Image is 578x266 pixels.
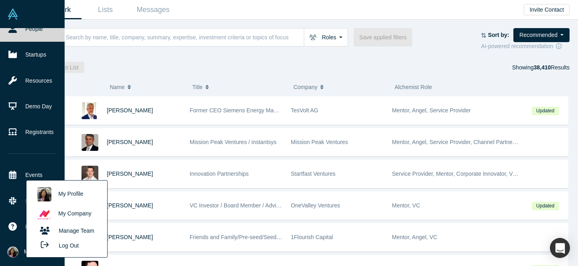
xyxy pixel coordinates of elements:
button: Name [110,79,184,95]
button: Recommended [513,28,570,42]
img: Ralf Christian's Profile Image [81,102,98,119]
button: Company [293,79,386,95]
span: 1Flourish Capital [291,234,333,240]
span: Mentor, VC [392,202,420,209]
input: Search by name, title, company, summary, expertise, investment criteria or topics of focus [65,28,304,47]
span: Innovation Partnerships [190,171,249,177]
button: Title [192,79,285,95]
strong: 38,410 [533,64,551,71]
a: Lists [81,0,129,19]
strong: Sort by: [488,32,509,38]
a: Messages [129,0,177,19]
span: Friends and Family/Pre-seed/Seed Angel and VC Investor [190,234,334,240]
img: Michael Thaney's Profile Image [81,166,98,183]
span: OneValley Ventures [291,202,340,209]
button: Invite Contact [524,4,570,15]
span: My Account [24,248,53,256]
span: Mentor, Angel, Service Provider [392,107,471,114]
a: [PERSON_NAME] [107,171,153,177]
a: Manage Team [33,224,100,238]
span: Results [533,64,570,71]
button: Roles [304,28,348,47]
div: AI-powered recommendation [481,42,570,51]
a: [PERSON_NAME] [107,234,153,240]
span: Mission Peak Ventures [291,139,348,145]
span: TesVolt AG [291,107,318,114]
span: VC Investor / Board Member / Advisor [190,202,284,209]
span: Mentor, Angel, VC [392,234,438,240]
button: My Account [7,246,53,258]
img: Miho Shoji's Account [7,246,18,258]
img: Moodbit's profile [37,207,51,221]
span: Mentor, Angel, Service Provider, Channel Partner, VC [392,139,525,145]
a: My Company [33,204,100,224]
a: [PERSON_NAME] [107,107,153,114]
span: Startfast Ventures [291,171,336,177]
span: Name [110,79,124,95]
button: Log Out [33,238,81,253]
img: Miho Shoji's profile [37,187,51,201]
a: [PERSON_NAME] [107,139,153,145]
div: Showing [512,62,570,73]
img: Vipin Chawla's Profile Image [81,134,98,151]
span: Alchemist Role [395,84,432,90]
button: Save applied filters [354,28,412,47]
span: Help [25,223,37,231]
span: Updated [532,107,558,115]
a: [PERSON_NAME] [107,202,153,209]
span: Former CEO Siemens Energy Management Division of SIEMENS AG [190,107,362,114]
span: Updated [532,202,558,210]
span: Title [192,79,203,95]
button: Add to List [47,62,84,73]
span: Company [293,79,317,95]
span: Service Provider, Mentor, Corporate Innovator, VC, Angel [392,171,534,177]
span: Mission Peak Ventures / instantsys [190,139,277,145]
img: Alchemist Vault Logo [7,8,18,20]
a: My Profile [33,185,100,204]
